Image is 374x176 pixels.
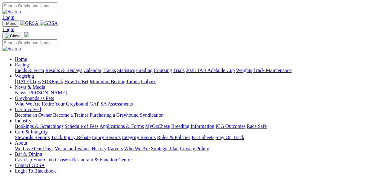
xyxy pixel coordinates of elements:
a: MyOzChase [145,124,170,129]
a: History [91,146,106,151]
a: Rules & Policies [157,135,190,140]
a: Minimum Betting Limits [90,79,140,84]
a: Coursing [154,68,172,73]
a: Track Maintenance [253,68,292,73]
a: Wagering [15,73,34,79]
a: SUREpick [42,79,63,84]
a: Become an Owner [15,112,52,118]
div: Care & Integrity [15,135,372,140]
a: Breeding Information [171,124,214,129]
div: Racing [15,68,372,73]
a: Fact Sheets [192,135,214,140]
a: Fields & Form [15,68,44,73]
a: Strategic Plan [151,146,179,151]
a: Careers [108,146,123,151]
a: Greyhounds as Pets [15,96,54,101]
a: Login [2,15,14,20]
img: Search [2,46,21,52]
div: About [15,146,372,151]
a: Track Injury Rebate [51,135,91,140]
input: Search [2,2,57,9]
a: Purchasing a Greyhound [90,112,139,118]
img: GRSA [40,20,58,26]
a: How To Bet [65,79,89,84]
a: Stewards Reports [15,135,50,140]
a: Integrity Reports [122,135,156,140]
div: News & Media [15,90,372,96]
a: Stay On Track [216,135,244,140]
a: Become a Trainer [53,112,88,118]
a: Industry [15,118,31,123]
a: Retire Your Greyhound [42,101,88,106]
a: Who We Are [124,146,150,151]
a: Applications & Forms [100,124,144,129]
div: Industry [15,124,372,129]
a: Bar & Dining [15,151,42,157]
a: Statistics [117,68,135,73]
img: GRSA [20,20,38,26]
img: Search [2,9,21,15]
a: Get Involved [15,107,41,112]
a: Injury Reports [92,135,121,140]
a: Isolynx [141,79,156,84]
a: News [15,90,26,95]
a: Syndication [140,112,163,118]
a: Results & Replays [45,68,82,73]
a: Chasers Restaurant & Function Centre [55,157,131,162]
a: Who We Are [15,101,41,106]
div: Get Involved [15,112,372,118]
a: News & Media [15,84,45,90]
a: Tracks [103,68,116,73]
button: Toggle navigation [2,20,19,27]
a: [PERSON_NAME] [27,90,67,95]
a: Login To Blackbook [15,168,56,174]
a: Care & Integrity [15,129,48,134]
div: Bar & Dining [15,157,372,163]
a: Weights [236,68,252,73]
button: Toggle navigation [2,33,23,39]
a: Grading [136,68,153,73]
a: Vision and Values [55,146,90,151]
a: Contact GRSA [15,163,45,168]
img: Close [5,34,20,38]
a: About [15,140,27,146]
div: Wagering [15,79,372,84]
img: logo-grsa-white.png [24,32,29,37]
a: Privacy Policy [180,146,209,151]
a: Cash Up Your Club [15,157,54,162]
a: Racing [15,62,29,67]
a: Home [15,56,27,62]
a: GAP SA Assessments [90,101,133,106]
a: Login [2,27,14,32]
span: Menu [6,21,16,26]
a: We Love Our Dogs [15,146,53,151]
a: [DATE] Tips [15,79,41,84]
a: 2025 TAB Adelaide Cup [186,68,235,73]
div: Greyhounds as Pets [15,101,372,107]
a: Calendar [83,68,101,73]
a: Trials [173,68,185,73]
a: Schedule of Fees [65,124,98,129]
input: Search [2,39,57,46]
a: Bookings & Scratchings [15,124,63,129]
a: ICG Outcomes [216,124,245,129]
a: Race Safe [247,124,266,129]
